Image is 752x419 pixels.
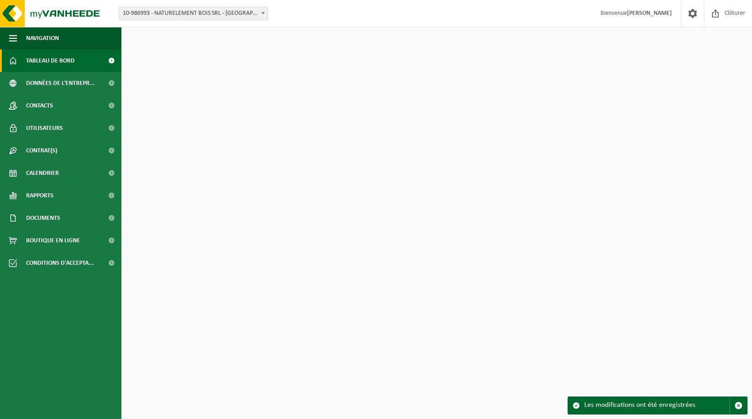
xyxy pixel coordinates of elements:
[584,397,730,414] div: Les modifications ont été enregistrées
[26,162,59,184] span: Calendrier
[26,27,59,49] span: Navigation
[26,252,94,274] span: Conditions d'accepta...
[26,229,80,252] span: Boutique en ligne
[26,184,54,207] span: Rapports
[26,139,57,162] span: Contrat(s)
[26,72,95,94] span: Données de l'entrepr...
[119,7,268,20] span: 10-986993 - NATURELEMENT BOIS SRL - LIMELETTE
[26,49,75,72] span: Tableau de bord
[26,94,53,117] span: Contacts
[26,117,63,139] span: Utilisateurs
[26,207,60,229] span: Documents
[627,10,672,17] strong: [PERSON_NAME]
